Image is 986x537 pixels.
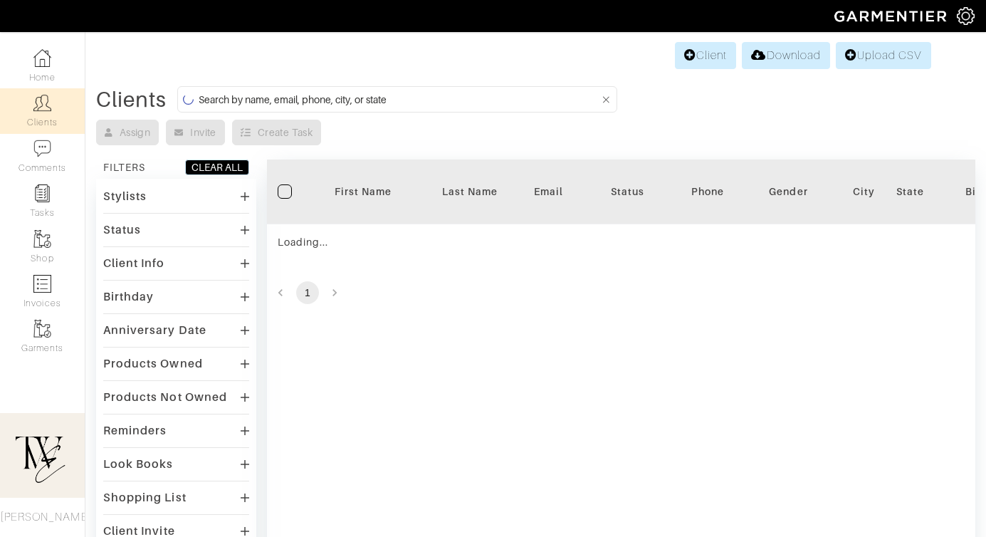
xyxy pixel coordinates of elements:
div: Anniversary Date [103,323,206,338]
th: Toggle SortBy [416,160,523,224]
div: Status [584,184,670,199]
div: Phone [691,184,724,199]
img: garments-icon-b7da505a4dc4fd61783c78ac3ca0ef83fa9d6f193b1c9dc38574b1d14d53ca28.png [33,230,51,248]
img: clients-icon-6bae9207a08558b7cb47a8932f037763ab4055f8c8b6bfacd5dc20c3e0201464.png [33,94,51,112]
div: First Name [320,184,406,199]
div: Gender [746,184,832,199]
th: Toggle SortBy [735,160,842,224]
div: Client Info [103,256,165,271]
a: Upload CSV [836,42,931,69]
div: State [896,184,924,199]
div: Products Not Owned [103,390,227,405]
img: garments-icon-b7da505a4dc4fd61783c78ac3ca0ef83fa9d6f193b1c9dc38574b1d14d53ca28.png [33,320,51,338]
nav: pagination navigation [267,281,975,304]
img: gear-icon-white-bd11855cb880d31180b6d7d6211b90ccbf57a29d726f0c71d8c61bd08dd39cc2.png [957,7,975,25]
img: reminder-icon-8004d30b9f0a5d33ae49ab947aed9ed385cf756f9e5892f1edd6e32f2345188e.png [33,184,51,202]
div: Birthday [103,290,154,304]
th: Toggle SortBy [574,160,681,224]
a: Client [675,42,736,69]
div: Email [534,184,563,199]
div: Status [103,223,141,237]
div: Products Owned [103,357,203,371]
img: garmentier-logo-header-white-b43fb05a5012e4ada735d5af1a66efaba907eab6374d6393d1fbf88cb4ef424d.png [827,4,957,28]
div: Look Books [103,457,174,471]
button: page 1 [296,281,319,304]
th: Toggle SortBy [310,160,416,224]
img: orders-icon-0abe47150d42831381b5fb84f609e132dff9fe21cb692f30cb5eec754e2cba89.png [33,275,51,293]
a: Download [742,42,829,69]
img: dashboard-icon-dbcd8f5a0b271acd01030246c82b418ddd0df26cd7fceb0bd07c9910d44c42f6.png [33,49,51,67]
div: Reminders [103,424,167,438]
div: FILTERS [103,160,145,174]
div: Stylists [103,189,147,204]
div: CLEAR ALL [192,160,243,174]
div: City [853,184,875,199]
div: Shopping List [103,491,187,505]
img: comment-icon-a0a6a9ef722e966f86d9cbdc48e553b5cf19dbc54f86b18d962a5391bc8f6eb6.png [33,140,51,157]
div: Clients [96,93,167,107]
button: CLEAR ALL [185,160,249,175]
div: Last Name [427,184,513,199]
div: Loading... [278,235,563,249]
input: Search by name, email, phone, city, or state [199,90,599,108]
